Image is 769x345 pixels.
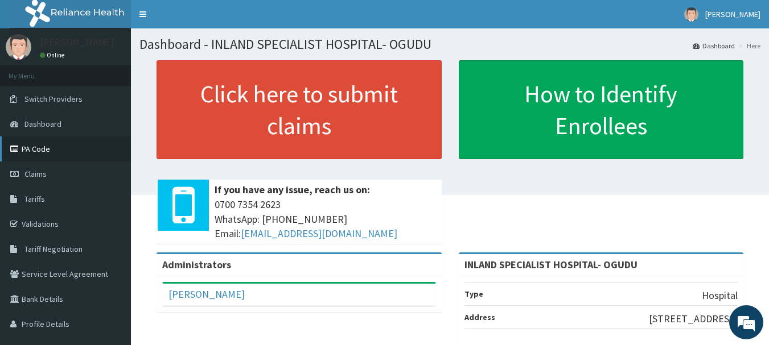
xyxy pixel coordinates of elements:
[40,37,114,47] p: [PERSON_NAME]
[168,288,245,301] a: [PERSON_NAME]
[162,258,231,271] b: Administrators
[459,60,744,159] a: How to Identify Enrollees
[6,34,31,60] img: User Image
[649,311,738,326] p: [STREET_ADDRESS]
[464,312,495,322] b: Address
[464,289,483,299] b: Type
[24,244,83,254] span: Tariff Negotiation
[702,288,738,303] p: Hospital
[241,227,397,240] a: [EMAIL_ADDRESS][DOMAIN_NAME]
[139,37,760,52] h1: Dashboard - INLAND SPECIALIST HOSPITAL- OGUDU
[157,60,442,159] a: Click here to submit claims
[464,258,638,271] strong: INLAND SPECIALIST HOSPITAL- OGUDU
[24,94,83,104] span: Switch Providers
[693,41,735,51] a: Dashboard
[736,41,760,51] li: Here
[215,197,436,241] span: 0700 7354 2623 WhatsApp: [PHONE_NUMBER] Email:
[705,9,760,19] span: [PERSON_NAME]
[24,119,61,129] span: Dashboard
[24,169,47,179] span: Claims
[215,183,370,196] b: If you have any issue, reach us on:
[40,51,67,59] a: Online
[24,194,45,204] span: Tariffs
[684,7,698,22] img: User Image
